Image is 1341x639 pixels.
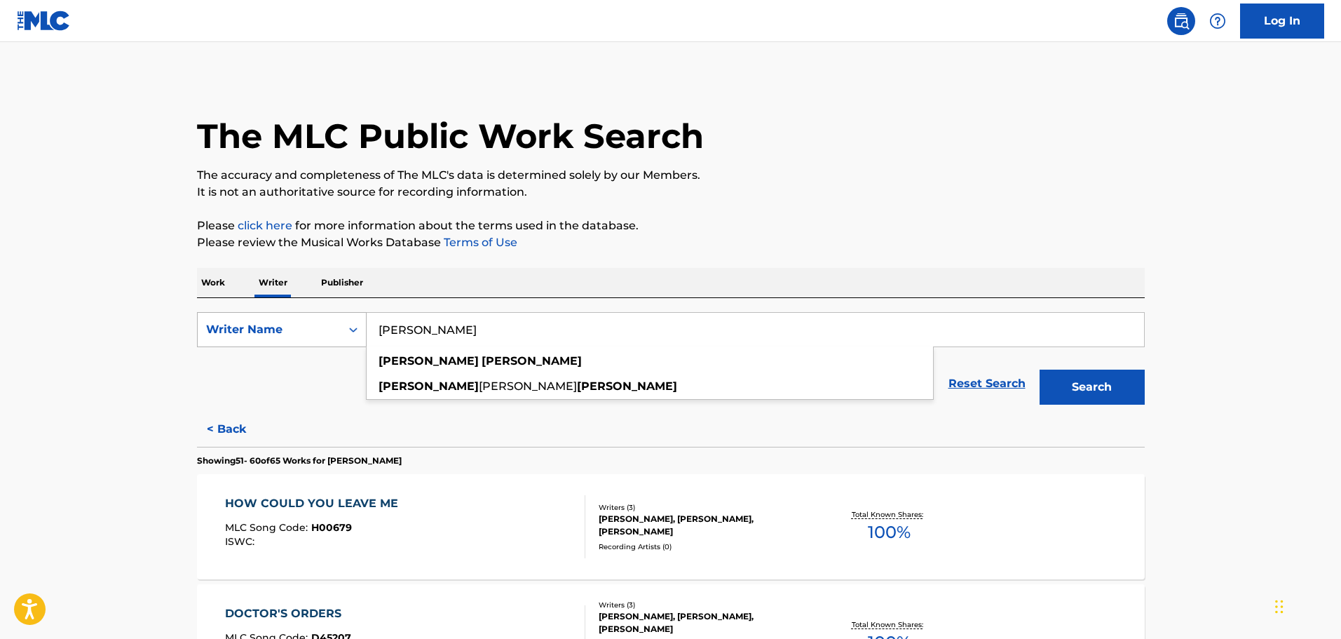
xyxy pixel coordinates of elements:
[379,354,479,368] strong: [PERSON_NAME]
[225,521,311,534] span: MLC Song Code :
[197,455,402,467] p: Showing 51 - 60 of 65 Works for [PERSON_NAME]
[197,234,1145,251] p: Please review the Musical Works Database
[254,268,292,297] p: Writer
[577,379,677,393] strong: [PERSON_NAME]
[941,368,1033,399] a: Reset Search
[852,509,927,520] p: Total Known Shares:
[197,312,1145,412] form: Search Form
[1204,7,1232,35] div: Help
[1275,586,1284,628] div: Drag
[225,495,405,512] div: HOW COULD YOU LEAVE ME
[311,521,352,534] span: H00679
[1240,4,1324,39] a: Log In
[238,219,292,232] a: click here
[379,379,479,393] strong: [PERSON_NAME]
[599,542,810,552] div: Recording Artists ( 0 )
[197,115,704,157] h1: The MLC Public Work Search
[1271,572,1341,639] iframe: Chat Widget
[599,600,810,610] div: Writers ( 3 )
[197,184,1145,201] p: It is not an authoritative source for recording information.
[1209,13,1226,29] img: help
[852,619,927,630] p: Total Known Shares:
[197,217,1145,234] p: Please for more information about the terms used in the database.
[317,268,367,297] p: Publisher
[197,167,1145,184] p: The accuracy and completeness of The MLC's data is determined solely by our Members.
[197,268,229,297] p: Work
[197,474,1145,579] a: HOW COULD YOU LEAVE MEMLC Song Code:H00679ISWC:Writers (3)[PERSON_NAME], [PERSON_NAME], [PERSON_N...
[17,11,71,31] img: MLC Logo
[197,412,281,447] button: < Back
[1173,13,1190,29] img: search
[225,535,258,548] span: ISWC :
[479,379,577,393] span: [PERSON_NAME]
[482,354,582,368] strong: [PERSON_NAME]
[225,605,351,622] div: DOCTOR'S ORDERS
[599,502,810,513] div: Writers ( 3 )
[1167,7,1195,35] a: Public Search
[868,520,911,545] span: 100 %
[441,236,517,249] a: Terms of Use
[599,513,810,538] div: [PERSON_NAME], [PERSON_NAME], [PERSON_NAME]
[1040,370,1145,405] button: Search
[599,610,810,635] div: [PERSON_NAME], [PERSON_NAME], [PERSON_NAME]
[206,321,332,338] div: Writer Name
